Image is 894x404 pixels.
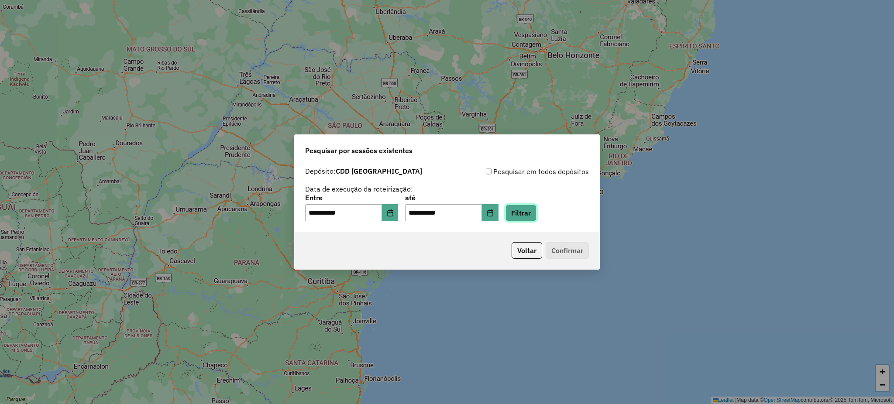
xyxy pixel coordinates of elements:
[336,167,422,175] strong: CDD [GEOGRAPHIC_DATA]
[447,166,589,177] div: Pesquisar em todos depósitos
[305,192,398,203] label: Entre
[305,184,413,194] label: Data de execução da roteirização:
[512,242,542,259] button: Voltar
[505,205,536,221] button: Filtrar
[482,204,499,222] button: Choose Date
[405,192,498,203] label: até
[305,145,413,156] span: Pesquisar por sessões existentes
[305,166,422,176] label: Depósito:
[382,204,399,222] button: Choose Date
